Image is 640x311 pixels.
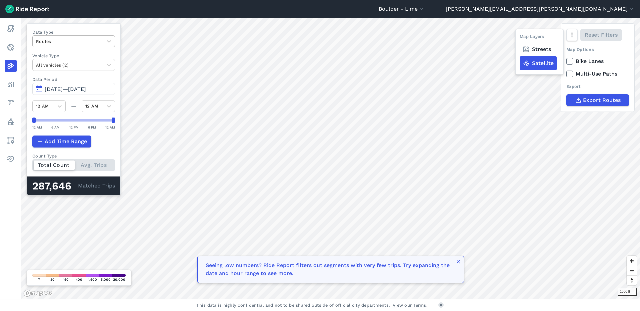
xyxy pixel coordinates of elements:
[32,124,42,130] div: 12 AM
[580,29,622,41] button: Reset Filters
[566,94,629,106] button: Export Routes
[51,124,60,130] div: 6 AM
[32,136,91,148] button: Add Time Range
[5,5,49,13] img: Ride Report
[105,124,115,130] div: 12 AM
[69,124,79,130] div: 12 PM
[32,153,115,159] div: Count Type
[66,102,82,110] div: —
[393,302,428,308] a: View our Terms.
[627,256,637,266] button: Zoom in
[23,289,53,297] a: Mapbox logo
[32,76,115,83] label: Data Period
[32,83,115,95] button: [DATE]—[DATE]
[5,135,17,147] a: Areas
[5,153,17,165] a: Health
[627,266,637,275] button: Zoom out
[566,70,629,78] label: Multi-Use Paths
[21,18,640,299] canvas: Map
[5,41,17,53] a: Realtime
[32,29,115,35] label: Data Type
[5,97,17,109] a: Fees
[5,116,17,128] a: Policy
[520,33,544,42] div: Map Layers
[446,5,635,13] button: [PERSON_NAME][EMAIL_ADDRESS][PERSON_NAME][DOMAIN_NAME]
[5,60,17,72] a: Heatmaps
[627,275,637,285] button: Reset bearing to north
[583,96,621,104] span: Export Routes
[5,23,17,35] a: Report
[5,79,17,91] a: Analyze
[32,53,115,59] label: Vehicle Type
[520,42,554,56] label: Streets
[618,288,637,296] div: 1000 ft
[32,182,78,190] div: 287,646
[45,86,86,92] span: [DATE]—[DATE]
[585,31,618,39] span: Reset Filters
[379,5,425,13] button: Boulder - Lime
[27,176,120,195] div: Matched Trips
[88,124,96,130] div: 6 PM
[566,83,629,90] div: Export
[520,56,557,70] label: Satellite
[566,57,629,65] label: Bike Lanes
[45,138,87,146] span: Add Time Range
[566,46,629,53] div: Map Options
